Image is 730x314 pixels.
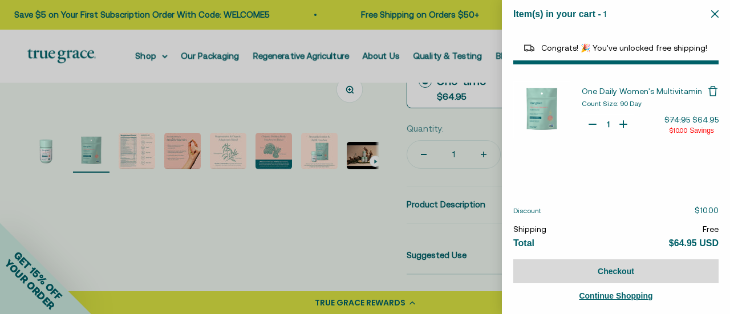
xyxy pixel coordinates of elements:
a: Continue Shopping [513,289,719,303]
span: Discount [513,207,541,215]
img: One Daily Women&#39;s Multivitamin - 90 Day [513,81,570,138]
span: Total [513,238,534,248]
span: Shipping [513,225,546,234]
input: Quantity for One Daily Women's Multivitamin [602,119,614,130]
span: 1 [603,9,606,19]
button: Close [711,9,719,19]
a: One Daily Women's Multivitamin [582,85,707,97]
span: Congrats! 🎉 You've unlocked free shipping! [541,43,707,52]
span: $64.95 [692,115,719,124]
span: $74.95 [664,115,690,124]
span: Count Size: 90 Day [582,100,642,108]
span: $10.00 [669,127,687,134]
span: Item(s) in your cart - [513,9,601,19]
span: Free [703,225,719,234]
span: $64.95 USD [669,238,719,248]
span: One Daily Women's Multivitamin [582,87,702,96]
img: Reward bar icon image [522,41,536,55]
span: Savings [690,127,714,134]
span: Continue Shopping [579,291,652,300]
button: Remove One Daily Women's Multivitamin [707,85,719,97]
button: Checkout [513,259,719,283]
span: $10.00 [695,206,719,215]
